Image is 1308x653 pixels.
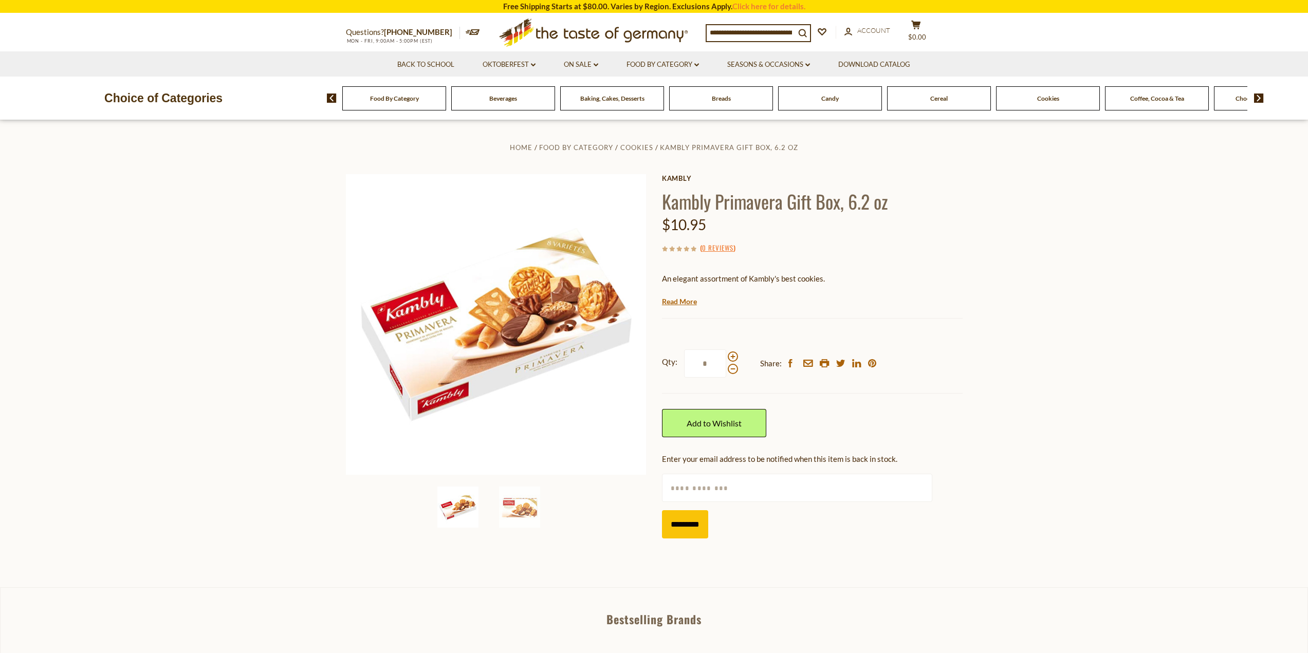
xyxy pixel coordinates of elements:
[700,242,735,253] span: ( )
[727,59,810,70] a: Seasons & Occasions
[1130,95,1184,102] a: Coffee, Cocoa & Tea
[844,25,890,36] a: Account
[662,293,963,306] p: Eight varieties included.
[760,357,782,370] span: Share:
[346,174,647,475] img: Kambly Primavera Gift Box, 6.2 oz
[1,613,1307,625] div: Bestselling Brands
[397,59,454,70] a: Back to School
[510,143,532,152] a: Home
[627,59,699,70] a: Food By Category
[370,95,419,102] a: Food By Category
[1236,95,1297,102] a: Chocolate & Marzipan
[327,94,337,103] img: previous arrow
[620,143,653,152] a: Cookies
[662,409,766,437] a: Add to Wishlist
[483,59,536,70] a: Oktoberfest
[732,2,805,11] a: Click here for details.
[489,95,517,102] a: Beverages
[539,143,613,152] a: Food By Category
[930,95,948,102] a: Cereal
[821,95,839,102] a: Candy
[580,95,644,102] a: Baking, Cakes, Desserts
[857,26,890,34] span: Account
[1254,94,1264,103] img: next arrow
[346,38,433,44] span: MON - FRI, 9:00AM - 5:00PM (EST)
[499,487,540,528] img: Kambly Primavera Gift Box
[901,20,932,46] button: $0.00
[662,174,963,182] a: Kambly
[346,26,460,39] p: Questions?
[662,453,963,465] div: Enter your email address to be notified when this item is back in stock.
[662,216,706,233] span: $10.95
[660,143,798,152] a: Kambly Primavera Gift Box, 6.2 oz
[684,349,726,378] input: Qty:
[564,59,598,70] a: On Sale
[1037,95,1059,102] a: Cookies
[662,356,677,368] strong: Qty:
[437,487,478,528] img: Kambly Primavera Gift Box, 6.2 oz
[838,59,910,70] a: Download Catalog
[662,272,963,285] p: An elegant assortment of Kambly's best cookies.
[702,242,733,254] a: 0 Reviews
[384,27,452,36] a: [PHONE_NUMBER]
[712,95,731,102] a: Breads
[908,33,926,41] span: $0.00
[662,190,963,213] h1: Kambly Primavera Gift Box, 6.2 oz
[662,296,697,307] a: Read More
